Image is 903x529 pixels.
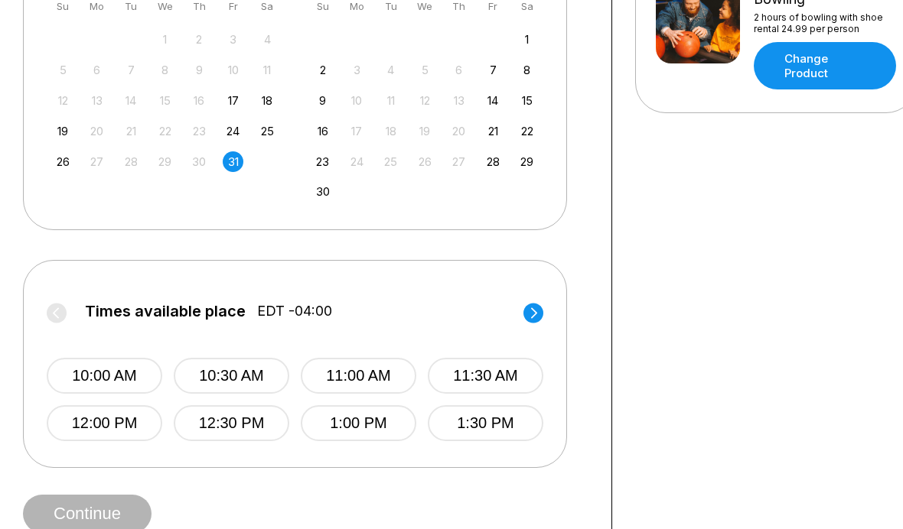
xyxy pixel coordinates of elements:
div: Not available Sunday, October 12th, 2025 [53,90,73,111]
div: Not available Monday, November 17th, 2025 [347,121,367,141]
div: Not available Sunday, October 5th, 2025 [53,60,73,80]
div: Not available Saturday, October 4th, 2025 [257,29,278,50]
div: Not available Thursday, November 6th, 2025 [448,60,469,80]
div: Not available Thursday, October 16th, 2025 [189,90,210,111]
div: Choose Sunday, November 9th, 2025 [312,90,333,111]
div: Not available Tuesday, November 25th, 2025 [380,151,401,172]
div: Not available Tuesday, October 21st, 2025 [121,121,142,141]
div: Not available Friday, October 3rd, 2025 [223,29,243,50]
div: Choose Friday, November 7th, 2025 [483,60,504,80]
div: Choose Friday, October 24th, 2025 [223,121,243,141]
a: Change Product [754,42,896,89]
div: Choose Sunday, November 23rd, 2025 [312,151,333,172]
div: Choose Friday, October 17th, 2025 [223,90,243,111]
div: Not available Thursday, October 30th, 2025 [189,151,210,172]
span: EDT -04:00 [257,303,332,320]
div: Not available Wednesday, October 8th, 2025 [155,60,175,80]
div: Choose Sunday, October 19th, 2025 [53,121,73,141]
div: Not available Wednesday, October 22nd, 2025 [155,121,175,141]
div: Not available Thursday, October 23rd, 2025 [189,121,210,141]
div: Choose Saturday, October 18th, 2025 [257,90,278,111]
div: Choose Saturday, November 15th, 2025 [517,90,537,111]
button: 12:30 PM [174,405,289,441]
span: Times available place [85,303,246,320]
div: Not available Wednesday, November 12th, 2025 [415,90,435,111]
div: Not available Tuesday, November 18th, 2025 [380,121,401,141]
div: Not available Thursday, November 27th, 2025 [448,151,469,172]
div: Choose Sunday, November 16th, 2025 [312,121,333,141]
div: Not available Tuesday, October 14th, 2025 [121,90,142,111]
div: Not available Monday, November 10th, 2025 [347,90,367,111]
div: Choose Saturday, November 1st, 2025 [517,29,537,50]
div: Not available Monday, November 3rd, 2025 [347,60,367,80]
div: Choose Sunday, October 26th, 2025 [53,151,73,172]
div: Not available Wednesday, November 26th, 2025 [415,151,435,172]
div: Not available Monday, November 24th, 2025 [347,151,367,172]
div: Choose Friday, November 14th, 2025 [483,90,504,111]
div: Not available Tuesday, October 28th, 2025 [121,151,142,172]
div: Not available Monday, October 20th, 2025 [86,121,107,141]
div: Choose Friday, October 31st, 2025 [223,151,243,172]
div: Not available Wednesday, November 19th, 2025 [415,121,435,141]
div: Choose Sunday, November 2nd, 2025 [312,60,333,80]
div: Not available Thursday, November 20th, 2025 [448,121,469,141]
button: 11:30 AM [428,358,543,394]
div: Not available Wednesday, November 5th, 2025 [415,60,435,80]
div: Not available Thursday, November 13th, 2025 [448,90,469,111]
div: Not available Monday, October 13th, 2025 [86,90,107,111]
div: Not available Tuesday, November 11th, 2025 [380,90,401,111]
div: Not available Thursday, October 9th, 2025 [189,60,210,80]
div: Not available Tuesday, October 7th, 2025 [121,60,142,80]
button: 1:30 PM [428,405,543,441]
div: Not available Friday, October 10th, 2025 [223,60,243,80]
div: Not available Saturday, October 11th, 2025 [257,60,278,80]
div: Choose Saturday, November 22nd, 2025 [517,121,537,141]
div: month 2025-10 [51,28,280,172]
div: Not available Tuesday, November 4th, 2025 [380,60,401,80]
div: Not available Thursday, October 2nd, 2025 [189,29,210,50]
button: 11:00 AM [301,358,416,394]
button: 1:00 PM [301,405,416,441]
div: Choose Saturday, October 25th, 2025 [257,121,278,141]
div: Not available Monday, October 6th, 2025 [86,60,107,80]
button: 10:30 AM [174,358,289,394]
div: Choose Friday, November 28th, 2025 [483,151,504,172]
div: 2 hours of bowling with shoe rental 24.99 per person [754,11,896,34]
div: Not available Wednesday, October 1st, 2025 [155,29,175,50]
button: 10:00 AM [47,358,162,394]
div: Not available Monday, October 27th, 2025 [86,151,107,172]
div: Not available Wednesday, October 15th, 2025 [155,90,175,111]
div: Choose Sunday, November 30th, 2025 [312,181,333,202]
div: Choose Saturday, November 8th, 2025 [517,60,537,80]
button: 12:00 PM [47,405,162,441]
div: month 2025-11 [311,28,540,203]
div: Not available Wednesday, October 29th, 2025 [155,151,175,172]
div: Choose Saturday, November 29th, 2025 [517,151,537,172]
div: Choose Friday, November 21st, 2025 [483,121,504,141]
